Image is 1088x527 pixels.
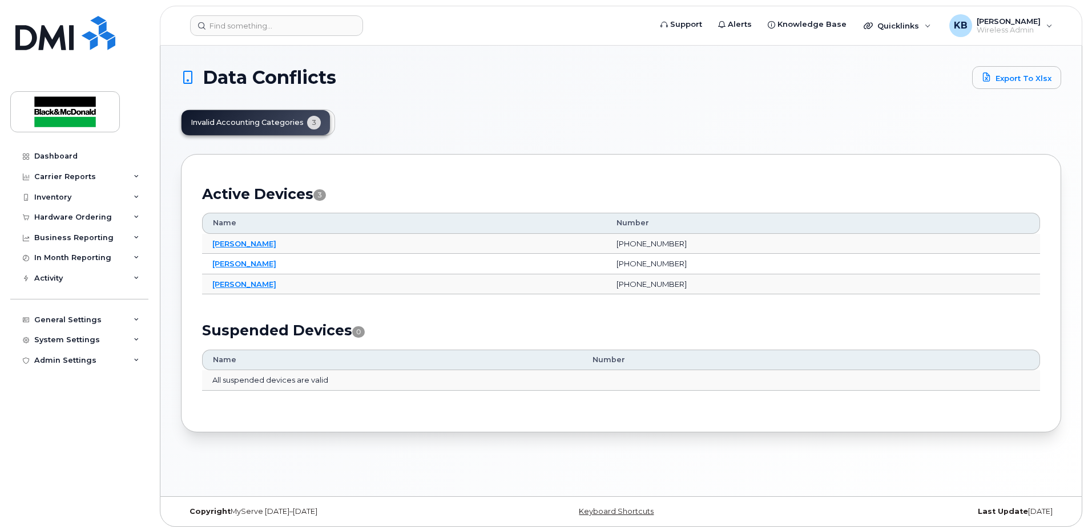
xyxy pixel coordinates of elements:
a: Keyboard Shortcuts [579,507,654,516]
span: 3 [313,189,326,201]
h2: Active Devices [202,185,1040,202]
a: Export to Xlsx [972,66,1061,89]
th: Name [202,350,582,370]
div: [DATE] [768,507,1061,516]
th: Number [582,350,1040,370]
td: [PHONE_NUMBER] [606,254,1040,274]
span: Data Conflicts [203,69,336,86]
th: Number [606,213,1040,233]
span: 0 [352,326,365,338]
td: All suspended devices are valid [202,370,1040,391]
td: [PHONE_NUMBER] [606,234,1040,254]
strong: Copyright [190,507,231,516]
h2: Suspended Devices [202,322,1040,339]
td: [PHONE_NUMBER] [606,274,1040,295]
th: Name [202,213,606,233]
a: [PERSON_NAME] [212,279,276,289]
a: [PERSON_NAME] [212,239,276,248]
a: [PERSON_NAME] [212,259,276,268]
strong: Last Update [978,507,1028,516]
div: MyServe [DATE]–[DATE] [181,507,474,516]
